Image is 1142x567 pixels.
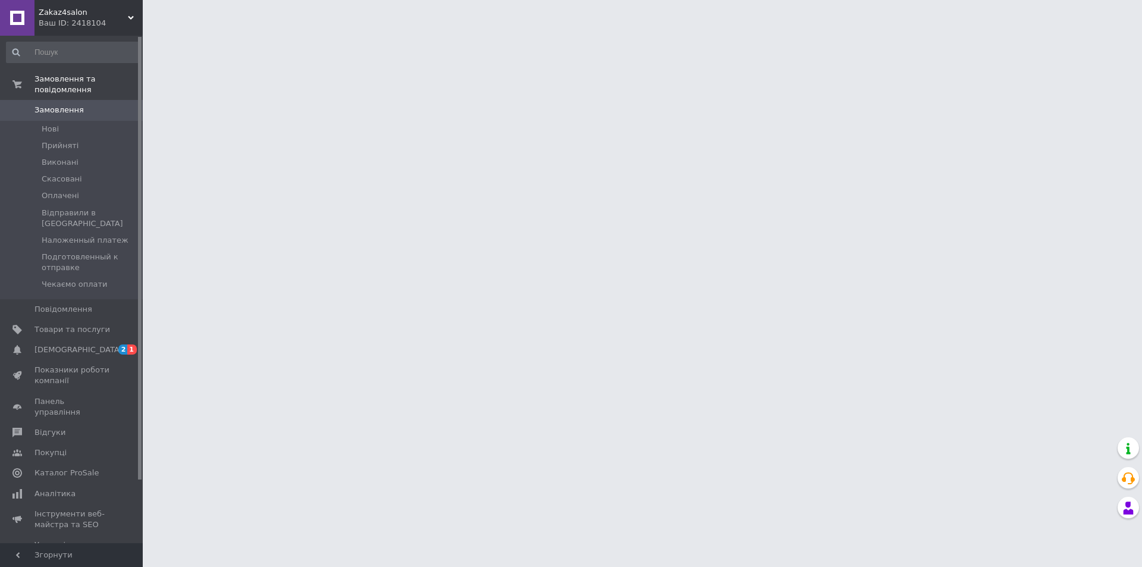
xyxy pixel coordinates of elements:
[42,190,79,201] span: Оплачені
[42,174,82,184] span: Скасовані
[127,344,137,355] span: 1
[42,124,59,134] span: Нові
[34,344,123,355] span: [DEMOGRAPHIC_DATA]
[42,252,139,273] span: Подготовленный к отправке
[118,344,128,355] span: 2
[34,468,99,478] span: Каталог ProSale
[34,540,110,561] span: Управління сайтом
[34,488,76,499] span: Аналітика
[34,447,67,458] span: Покупці
[42,140,79,151] span: Прийняті
[34,365,110,386] span: Показники роботи компанії
[34,105,84,115] span: Замовлення
[42,208,139,229] span: Відправили в [GEOGRAPHIC_DATA]
[34,427,65,438] span: Відгуки
[42,157,79,168] span: Виконані
[39,7,128,18] span: Zakaz4salon
[34,74,143,95] span: Замовлення та повідомлення
[34,509,110,530] span: Інструменти веб-майстра та SEO
[42,235,128,246] span: Наложенный платеж
[34,304,92,315] span: Повідомлення
[6,42,140,63] input: Пошук
[42,279,108,290] span: Чекаємо оплати
[39,18,143,29] div: Ваш ID: 2418104
[34,324,110,335] span: Товари та послуги
[34,396,110,418] span: Панель управління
